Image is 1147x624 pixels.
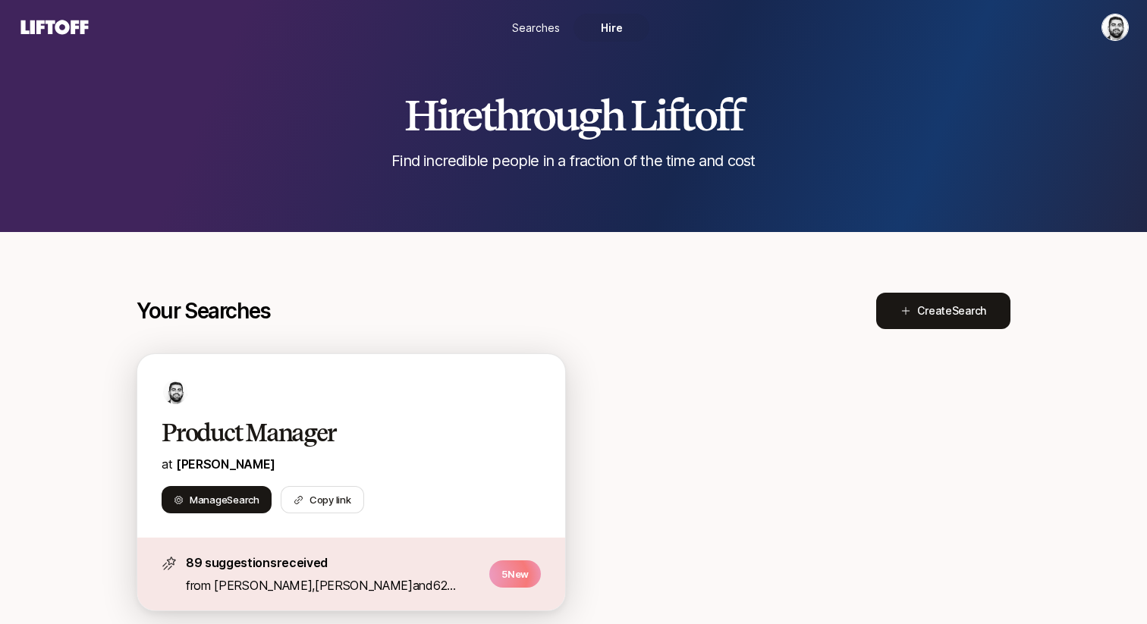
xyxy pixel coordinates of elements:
[281,486,364,513] button: Copy link
[162,556,177,571] img: star-icon
[227,494,259,506] span: Search
[917,302,986,320] span: Create
[1101,14,1129,41] button: Hessam Mostajabi
[952,304,986,317] span: Search
[315,578,413,593] span: [PERSON_NAME]
[190,492,259,507] span: Manage
[1102,14,1128,40] img: Hessam Mostajabi
[876,293,1010,329] button: CreateSearch
[176,456,275,472] a: [PERSON_NAME]
[498,14,573,42] a: Searches
[214,578,312,593] span: [PERSON_NAME]
[573,14,649,42] a: Hire
[163,380,187,404] img: b6239c34_10a9_4965_87d2_033fba895d3b.jpg
[489,560,541,588] p: 5 New
[162,486,272,513] button: ManageSearch
[312,578,413,593] span: ,
[137,299,271,323] p: Your Searches
[481,89,743,141] span: through Liftoff
[186,553,480,572] p: 89 suggestions received
[162,418,509,448] h2: Product Manager
[404,93,743,138] h2: Hire
[601,20,623,36] span: Hire
[391,150,755,171] p: Find incredible people in a fraction of the time and cost
[162,454,541,474] p: at
[186,575,480,595] p: from
[512,20,560,36] span: Searches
